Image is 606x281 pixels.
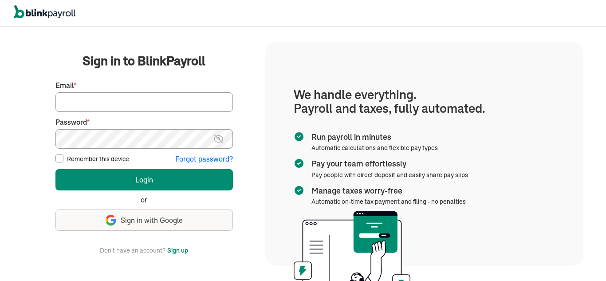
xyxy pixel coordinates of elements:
[311,171,468,179] span: Pay people with direct deposit and easily share pay slips
[67,154,129,163] label: Remember this device
[121,215,183,226] span: Sign in with Google
[294,185,304,196] img: checkmark
[83,52,205,70] span: Sign in to BlinkPayroll
[55,117,233,127] label: Password
[311,185,462,197] span: Manage taxes worry-free
[100,245,165,256] span: Don't have an account?
[311,144,438,152] span: Automatic calculations and flexible pay types
[55,169,233,190] button: Login
[106,215,116,226] img: google
[175,154,233,164] button: Forgot password?
[213,134,224,144] img: eye
[294,158,304,169] img: checkmark
[14,5,75,19] img: logo
[311,198,466,206] span: Automatic on-time tax payment and filing - no penalties
[311,158,464,170] span: Pay your team effortlessly
[55,92,233,112] input: Your email address
[167,245,188,256] button: Sign up
[55,80,233,91] label: Email
[55,210,233,231] button: Sign in with Google
[294,88,555,115] h1: We handle everything. Payroll and taxes, fully automated.
[311,131,434,143] span: Run payroll in minutes
[294,131,304,142] img: checkmark
[141,195,147,205] span: or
